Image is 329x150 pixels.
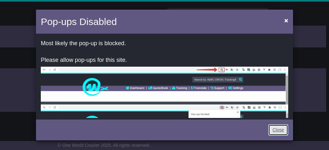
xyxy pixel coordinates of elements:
p: Please allow pop-ups for this site. [41,57,288,64]
h4: Pop-ups Disabled [41,14,117,29]
span: × [284,17,288,24]
img: allow-popup-2.png [41,104,288,143]
img: allow-popup-1.png [41,67,288,104]
p: Most likely the pop-up is blocked. [41,40,288,47]
div: OR [36,35,293,118]
a: Close [268,124,288,136]
button: Close [281,14,291,27]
